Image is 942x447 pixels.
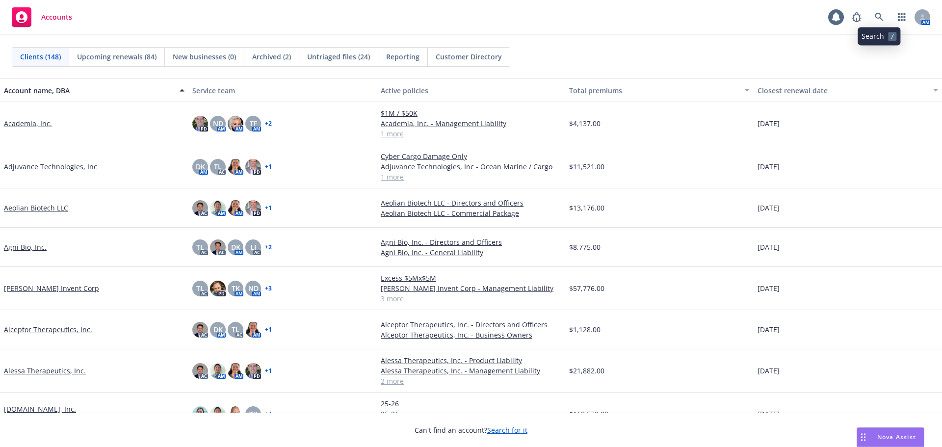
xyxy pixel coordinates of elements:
img: photo [245,159,261,175]
span: [DATE] [758,324,780,335]
img: photo [192,322,208,338]
img: photo [192,116,208,131]
a: [DOMAIN_NAME], Inc. [4,404,76,414]
a: 3 more [381,293,561,304]
span: Accounts [41,13,72,21]
span: [DATE] [758,161,780,172]
span: New businesses (0) [173,52,236,62]
span: [DATE] [758,242,780,252]
span: ND [248,283,259,293]
span: Nova Assist [877,433,916,441]
button: Total premiums [565,79,754,102]
a: [PERSON_NAME] Invent Corp [4,283,99,293]
a: Agni Bio, Inc. [4,242,47,252]
span: $168,570.00 [569,409,608,419]
span: [DATE] [758,283,780,293]
button: Service team [188,79,377,102]
a: + 2 [265,244,272,250]
a: 1 more [381,172,561,182]
span: $11,521.00 [569,161,604,172]
div: Active policies [381,85,561,96]
div: Drag to move [857,428,869,447]
span: TL [214,161,222,172]
span: $13,176.00 [569,203,604,213]
a: Alessa Therapeutics, Inc. [4,366,86,376]
span: DK [231,242,240,252]
a: Alceptor Therapeutics, Inc. - Directors and Officers [381,319,561,330]
img: photo [228,116,243,131]
img: photo [245,200,261,216]
span: $21,882.00 [569,366,604,376]
a: Alessa Therapeutics, Inc. - Product Liability [381,355,561,366]
a: Aeolian Biotech LLC [4,203,68,213]
a: Aeolian Biotech LLC - Commercial Package [381,208,561,218]
a: + 4 [265,411,272,417]
img: photo [245,322,261,338]
img: photo [228,200,243,216]
a: Adjuvance Technologies, Inc - Ocean Marine / Cargo [381,161,561,172]
img: photo [228,363,243,379]
span: Untriaged files (24) [307,52,370,62]
span: Upcoming renewals (84) [77,52,157,62]
span: [DATE] [758,118,780,129]
span: TL [196,242,204,252]
a: 2 more [381,376,561,386]
a: Report a Bug [847,7,866,27]
img: photo [210,281,226,296]
span: $57,776.00 [569,283,604,293]
span: TL [196,283,204,293]
span: Archived (2) [252,52,291,62]
span: TL [232,324,239,335]
span: ND [213,118,223,129]
span: $4,137.00 [569,118,601,129]
div: Service team [192,85,373,96]
img: photo [228,159,243,175]
a: + 1 [265,327,272,333]
span: $8,775.00 [569,242,601,252]
a: Alceptor Therapeutics, Inc. [4,324,92,335]
a: Cyber Cargo Damage Only [381,151,561,161]
span: DK [213,324,223,335]
a: Academia, Inc. [4,118,52,129]
span: Clients (148) [20,52,61,62]
a: 25-26 [381,398,561,409]
span: Reporting [386,52,419,62]
div: Closest renewal date [758,85,927,96]
span: DK [196,161,205,172]
img: photo [210,200,226,216]
a: + 1 [265,164,272,170]
a: Accounts [8,3,76,31]
span: [DATE] [758,203,780,213]
div: Total premiums [569,85,739,96]
a: Academia, Inc. - Management Liability [381,118,561,129]
a: 25-26 [381,409,561,419]
a: Search [869,7,889,27]
button: Closest renewal date [754,79,942,102]
span: TF [250,118,257,129]
a: Agni Bio, Inc. - Directors and Officers [381,237,561,247]
span: [DATE] [758,366,780,376]
img: photo [245,363,261,379]
button: Active policies [377,79,565,102]
span: [DATE] [758,409,780,419]
span: TK [232,283,240,293]
a: [PERSON_NAME] Invent Corp - Management Liability [381,283,561,293]
img: photo [210,363,226,379]
a: Adjuvance Technologies, Inc [4,161,97,172]
a: Switch app [892,7,912,27]
img: photo [210,239,226,255]
a: + 1 [265,368,272,374]
a: Alceptor Therapeutics, Inc. - Business Owners [381,330,561,340]
img: photo [210,406,226,422]
a: Aeolian Biotech LLC - Directors and Officers [381,198,561,208]
img: photo [192,363,208,379]
a: Alessa Therapeutics, Inc. - Management Liability [381,366,561,376]
a: $1M / $50K [381,108,561,118]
